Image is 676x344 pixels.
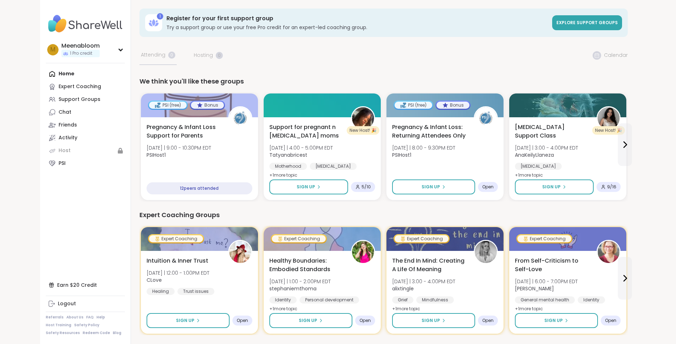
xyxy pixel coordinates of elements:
span: The End In Mind: Creating A Life Of Meaning [392,257,466,274]
button: Sign Up [392,313,475,328]
a: Host [46,144,125,157]
div: Expert Coaching [149,235,203,242]
img: CLove [229,241,251,263]
span: [DATE] | 9:00 - 10:30PM EDT [147,144,211,151]
span: Sign Up [299,317,317,324]
span: Open [482,184,494,190]
button: Sign Up [392,179,475,194]
b: PSIHost1 [147,151,166,158]
div: Earn $20 Credit [46,279,125,291]
img: stephaniemthoma [352,241,374,263]
button: Sign Up [269,179,348,194]
span: Open [605,318,616,323]
a: Explore support groups [552,15,622,30]
img: ShareWell Nav Logo [46,11,125,36]
a: PSI [46,157,125,170]
div: Grief [392,296,413,303]
div: Trust issues [177,288,214,295]
b: Tatyanabricest [269,151,307,158]
div: Identity [578,296,605,303]
a: Referrals [46,315,64,320]
div: [MEDICAL_DATA] [515,163,562,170]
div: Bonus [191,102,224,109]
span: Explore support groups [556,20,618,26]
b: [PERSON_NAME] [515,285,554,292]
h3: Register for your first support group [166,15,548,22]
span: Sign Up [176,317,194,324]
span: Pregnancy & Infant Loss Support for Parents [147,123,220,140]
button: Sign Up [515,313,598,328]
button: Sign Up [147,313,230,328]
img: PSIHost1 [229,107,251,129]
span: Sign Up [422,317,440,324]
b: AnaKeilyLlaneza [515,151,554,158]
a: Chat [46,106,125,119]
div: Healing [147,288,175,295]
span: M [50,45,55,54]
div: Expert Coaching [59,83,101,90]
div: 12 peers attended [147,182,252,194]
div: Mindfulness [416,296,454,303]
span: [DATE] | 3:00 - 4:00PM EDT [392,278,455,285]
img: Tatyanabricest [352,107,374,129]
span: [DATE] | 8:00 - 9:30PM EDT [392,144,455,151]
div: Motherhood [269,163,307,170]
a: Safety Resources [46,330,80,335]
span: 9 / 16 [607,184,616,190]
b: stephaniemthoma [269,285,317,292]
b: CLove [147,276,162,284]
span: Open [237,318,248,323]
span: Sign Up [422,184,440,190]
div: Activity [59,134,77,141]
a: Help [97,315,105,320]
a: About Us [66,315,83,320]
a: Activity [46,131,125,144]
img: alixtingle [475,241,497,263]
span: [DATE] | 1:00 - 2:00PM EDT [269,278,331,285]
span: Sign Up [297,184,315,190]
a: Redeem Code [83,330,110,335]
a: Logout [46,297,125,310]
img: AnaKeilyLlaneza [598,107,620,129]
div: Expert Coaching [272,235,326,242]
span: From Self-Criticism to Self-Love [515,257,589,274]
span: [DATE] | 4:00 - 5:00PM EDT [269,144,333,151]
span: [DATE] | 3:00 - 4:00PM EDT [515,144,578,151]
div: We think you'll like these groups [139,76,628,86]
a: Host Training [46,323,71,328]
a: Support Groups [46,93,125,106]
span: Sign Up [544,317,563,324]
b: PSIHost1 [392,151,411,158]
button: Sign Up [515,179,594,194]
a: Safety Policy [74,323,99,328]
div: Logout [58,300,76,307]
div: Host [59,147,71,154]
a: Expert Coaching [46,80,125,93]
span: Sign Up [542,184,561,190]
span: Open [359,318,371,323]
span: 5 / 10 [362,184,371,190]
span: [DATE] | 12:00 - 1:00PM EDT [147,269,209,276]
span: Intuition & Inner Trust [147,257,208,265]
a: Friends [46,119,125,131]
span: Support for pregnant n [MEDICAL_DATA] moms [269,123,343,140]
div: Expert Coaching [395,235,449,242]
img: PSIHost1 [475,107,497,129]
div: Chat [59,109,71,116]
div: Support Groups [59,96,100,103]
div: PSI [59,160,66,167]
div: New Host! 🎉 [592,126,625,135]
img: Fausta [598,241,620,263]
span: 1 Pro credit [70,50,92,57]
div: PSI (free) [395,102,432,109]
div: Expert Coaching [517,235,571,242]
div: Friends [59,122,77,129]
div: General mental health [515,296,575,303]
span: Open [482,318,494,323]
span: [DATE] | 6:00 - 7:00PM EDT [515,278,578,285]
div: Expert Coaching Groups [139,210,628,220]
div: [MEDICAL_DATA] [310,163,357,170]
span: Pregnancy & Infant Loss: Returning Attendees Only [392,123,466,140]
span: [MEDICAL_DATA] Support Class [515,123,589,140]
div: Bonus [436,102,469,109]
